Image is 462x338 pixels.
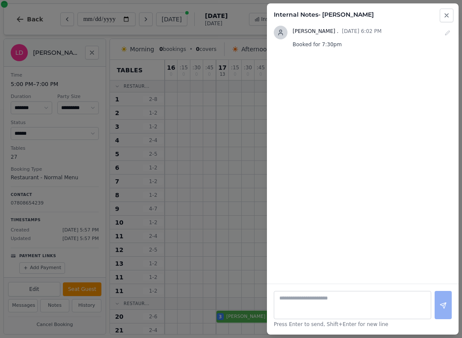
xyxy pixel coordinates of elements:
time: [DATE] 6:02 PM [342,28,382,34]
button: Edit note [443,26,452,39]
h2: Internal Notes - [PERSON_NAME] [274,10,452,19]
button: Add note (Enter) [435,291,452,319]
span: [PERSON_NAME] . [293,28,338,34]
p: Booked for 7:30pm [293,41,452,48]
p: Press Enter to send, Shift+Enter for new line [274,321,452,328]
